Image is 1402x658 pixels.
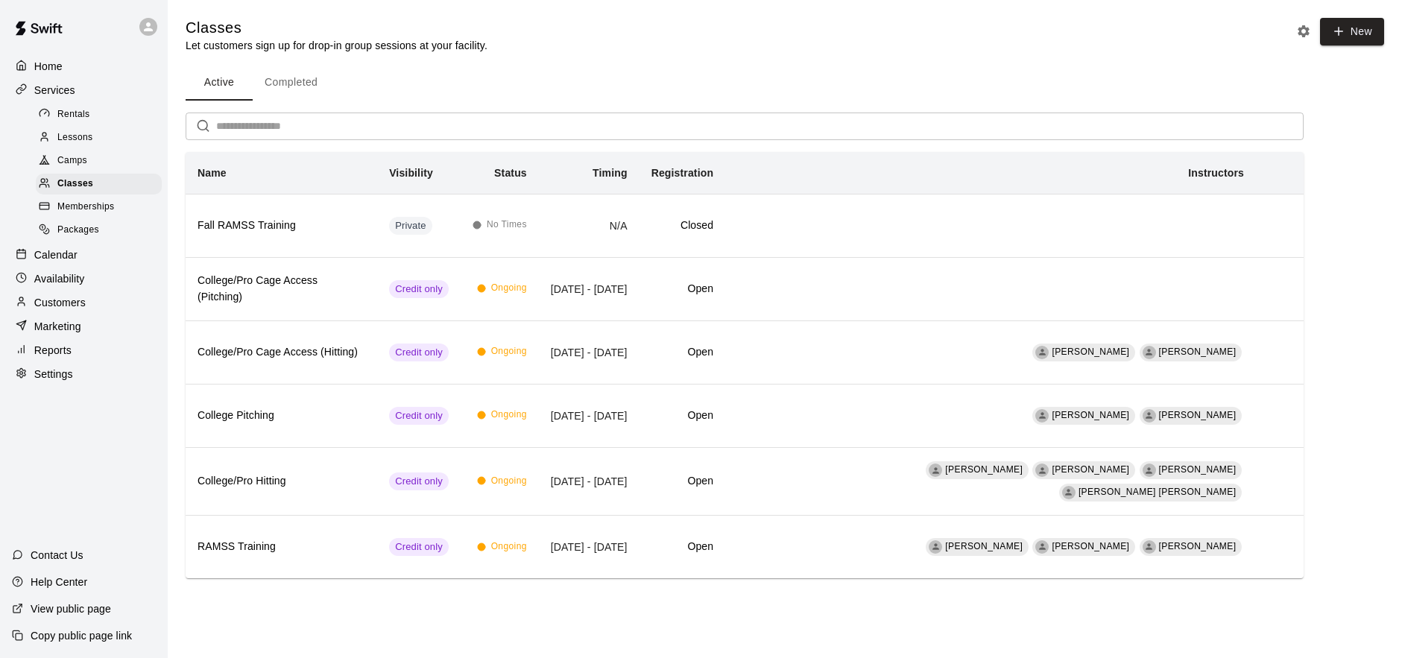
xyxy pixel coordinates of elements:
[1035,346,1049,359] div: Jack Becker
[1188,167,1244,179] b: Instructors
[491,408,527,423] span: Ongoing
[1159,410,1237,420] span: [PERSON_NAME]
[253,65,329,101] button: Completed
[31,575,87,589] p: Help Center
[57,107,90,122] span: Rentals
[1052,347,1129,357] span: [PERSON_NAME]
[12,244,156,266] a: Calendar
[12,363,156,385] a: Settings
[198,218,365,234] h6: Fall RAMSS Training
[539,516,640,579] td: [DATE] - [DATE]
[34,343,72,358] p: Reports
[1159,347,1237,357] span: [PERSON_NAME]
[1052,410,1129,420] span: [PERSON_NAME]
[34,271,85,286] p: Availability
[539,447,640,515] td: [DATE] - [DATE]
[36,103,168,126] a: Rentals
[31,628,132,643] p: Copy public page link
[945,464,1023,475] span: [PERSON_NAME]
[389,472,449,490] div: This service is only visible to customers with valid credits for it.
[36,219,168,242] a: Packages
[389,282,449,297] span: Credit only
[1035,540,1049,554] div: Jack Becker
[36,150,168,173] a: Camps
[494,167,527,179] b: Status
[1159,464,1237,475] span: [PERSON_NAME]
[34,59,63,74] p: Home
[1035,464,1049,477] div: Nick Pinkelman
[1079,487,1237,497] span: [PERSON_NAME] [PERSON_NAME]
[389,346,449,360] span: Credit only
[389,538,449,556] div: This service is only visible to customers with valid credits for it.
[57,130,93,145] span: Lessons
[1159,541,1237,551] span: [PERSON_NAME]
[36,151,162,171] div: Camps
[389,409,449,423] span: Credit only
[539,257,640,320] td: [DATE] - [DATE]
[12,268,156,290] a: Availability
[186,18,487,38] h5: Classes
[651,218,713,234] h6: Closed
[389,475,449,489] span: Credit only
[198,473,365,490] h6: College/Pro Hitting
[36,174,162,194] div: Classes
[491,281,527,296] span: Ongoing
[929,464,942,477] div: Jack Becker
[198,344,365,361] h6: College/Pro Cage Access (Hitting)
[34,247,78,262] p: Calendar
[1052,541,1129,551] span: [PERSON_NAME]
[1035,409,1049,423] div: Cade Marsolek
[57,154,87,168] span: Camps
[1292,20,1315,42] button: Classes settings
[36,173,168,196] a: Classes
[31,548,83,563] p: Contact Us
[1143,464,1156,477] div: Riley Thuringer
[34,295,86,310] p: Customers
[539,320,640,384] td: [DATE] - [DATE]
[36,197,162,218] div: Memberships
[1062,486,1076,499] div: Maddox Foss
[389,217,432,235] div: This service is hidden, and can only be accessed via a direct link
[186,38,487,53] p: Let customers sign up for drop-in group sessions at your facility.
[651,167,713,179] b: Registration
[1143,409,1156,423] div: Riley Thuringer
[34,83,75,98] p: Services
[57,177,93,192] span: Classes
[12,339,156,361] a: Reports
[34,367,73,382] p: Settings
[651,539,713,555] h6: Open
[36,126,168,149] a: Lessons
[57,223,99,238] span: Packages
[186,152,1304,578] table: simple table
[539,194,640,257] td: N/A
[12,315,156,338] a: Marketing
[491,540,527,554] span: Ongoing
[651,281,713,297] h6: Open
[539,384,640,447] td: [DATE] - [DATE]
[651,473,713,490] h6: Open
[36,104,162,125] div: Rentals
[491,474,527,489] span: Ongoing
[651,344,713,361] h6: Open
[945,541,1023,551] span: [PERSON_NAME]
[12,79,156,101] a: Services
[389,344,449,361] div: This service is only visible to customers with valid credits for it.
[389,280,449,298] div: This service is only visible to customers with valid credits for it.
[12,55,156,77] a: Home
[1320,18,1384,45] button: New
[1143,540,1156,554] div: Riley Thuringer
[389,540,449,554] span: Credit only
[31,601,111,616] p: View public page
[36,220,162,241] div: Packages
[1052,464,1129,475] span: [PERSON_NAME]
[198,167,227,179] b: Name
[36,127,162,148] div: Lessons
[34,319,81,334] p: Marketing
[389,219,432,233] span: Private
